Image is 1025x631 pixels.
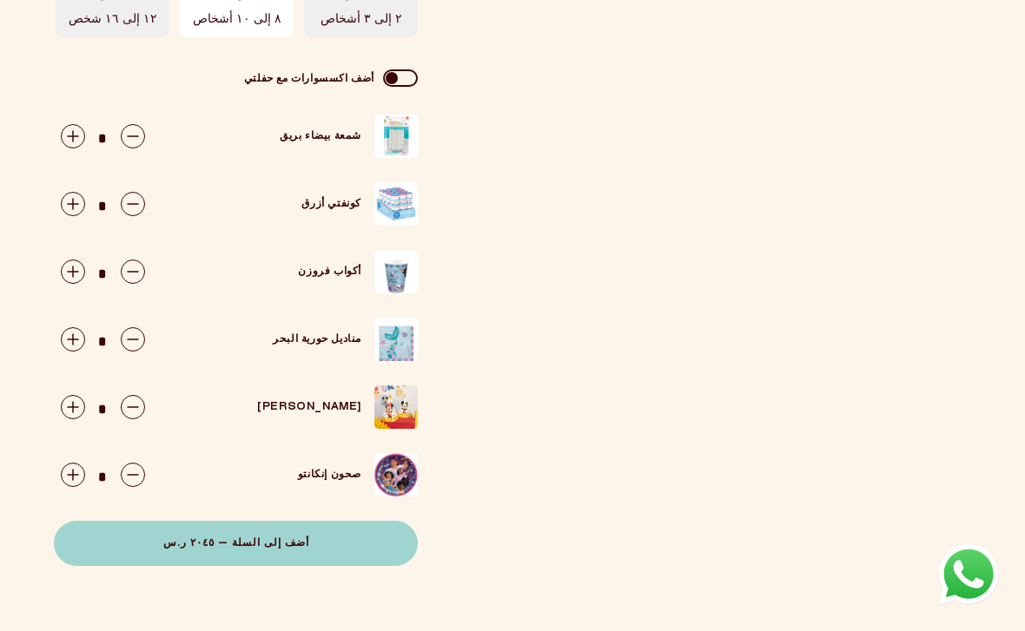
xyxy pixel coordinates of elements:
div: أضف اكسسوارات مع حفلتي [244,72,383,85]
img: مناديل حورية البحر [374,318,418,361]
button: أضف إلى السلة — ٢٠٤٥ ر.س [54,521,418,566]
label: أكواب فروزن [298,266,361,277]
label: صحون إنكانتو [298,470,361,480]
img: شمعة بيضاء بريق [374,115,418,158]
img: كونفتي أزرق [374,182,418,226]
span: أضف إلى السلة — ٢٠٤٥ ر.س [163,538,309,549]
img: صحون إنكانتو [374,453,418,496]
label: شمعة بيضاء بريق [280,131,361,141]
img: ميكي ماوس [374,385,418,429]
label: كونفتي أزرق [301,199,361,209]
label: مناديل حورية البحر [273,334,361,345]
img: أكواب فروزن [374,250,418,293]
label: [PERSON_NAME] [257,402,361,412]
